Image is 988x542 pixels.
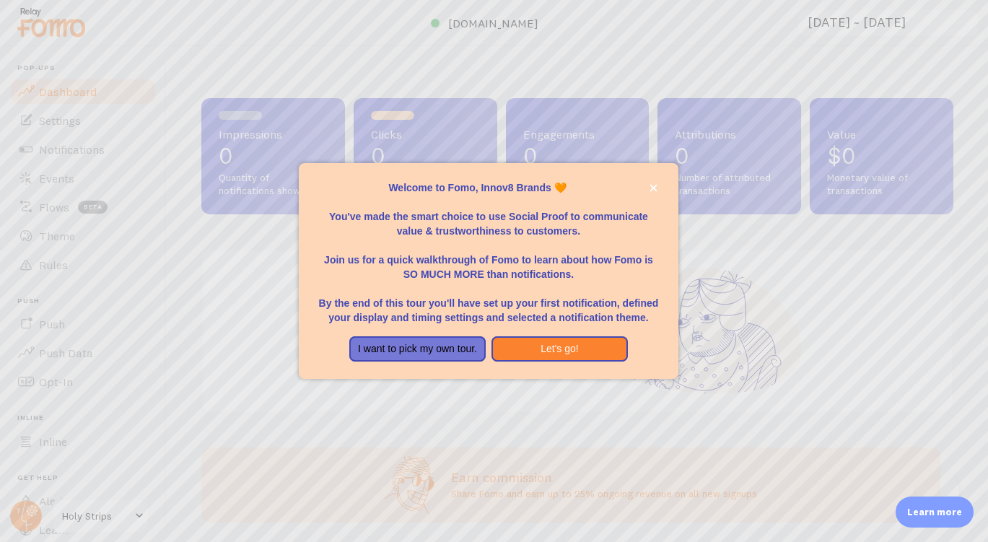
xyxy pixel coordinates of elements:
p: By the end of this tour you'll have set up your first notification, defined your display and timi... [316,281,661,325]
p: You've made the smart choice to use Social Proof to communicate value & trustworthiness to custom... [316,195,661,238]
div: Learn more [896,497,974,528]
div: Welcome to Fomo, Innov8 Brands 🧡You&amp;#39;ve made the smart choice to use Social Proof to commu... [299,163,678,380]
p: Learn more [907,505,962,519]
p: Welcome to Fomo, Innov8 Brands 🧡 [316,180,661,195]
p: Join us for a quick walkthrough of Fomo to learn about how Fomo is SO MUCH MORE than notifications. [316,238,661,281]
button: I want to pick my own tour. [349,336,486,362]
button: close, [646,180,661,196]
button: Let's go! [491,336,628,362]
